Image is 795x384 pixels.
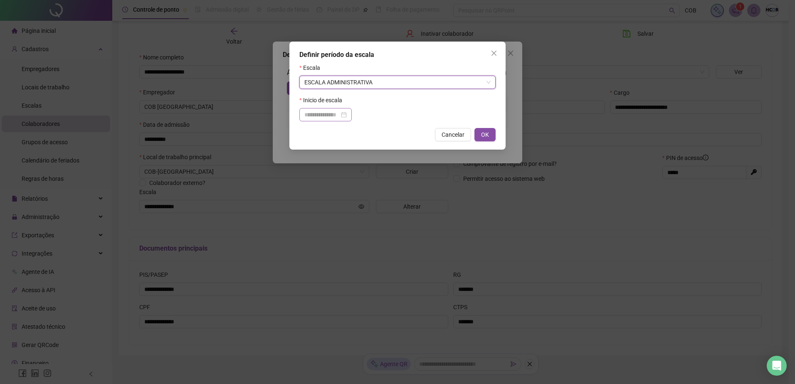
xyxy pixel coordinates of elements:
label: Escala [299,63,326,72]
div: Definir período da escala [299,50,496,60]
span: close [491,50,497,57]
div: Open Intercom Messenger [767,356,787,376]
button: OK [474,128,496,141]
span: ESCALA ADMINISTRATIVA [304,76,491,89]
span: OK [481,130,489,139]
button: Close [487,47,501,60]
span: Cancelar [442,130,464,139]
button: Cancelar [435,128,471,141]
label: Inicio de escala [299,96,348,105]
